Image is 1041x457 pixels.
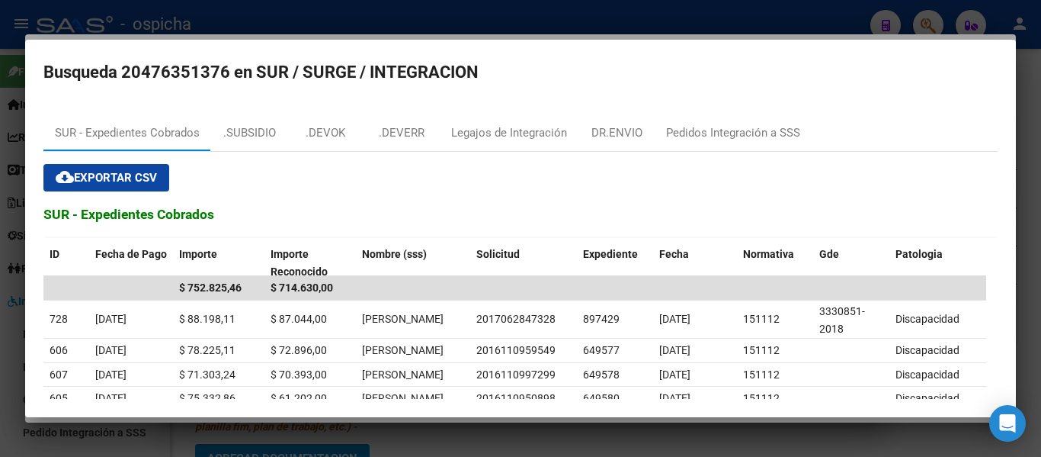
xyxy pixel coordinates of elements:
[577,238,653,288] datatable-header-cell: Expediente
[743,392,780,404] span: 151112
[179,282,242,294] span: $ 752.825,46
[50,248,59,260] span: ID
[659,248,689,260] span: Fecha
[271,313,327,325] span: $ 87.044,00
[56,171,157,185] span: Exportar CSV
[895,392,959,404] span: Discapacidad
[271,344,327,356] span: $ 72.896,00
[50,368,68,381] span: 607
[179,368,235,381] span: $ 71.303,24
[50,392,68,404] span: 605
[179,344,235,356] span: $ 78.225,11
[895,344,959,356] span: Discapacidad
[179,392,235,404] span: $ 75.332,86
[95,344,127,356] span: [DATE]
[306,124,345,142] div: .DEVOK
[819,248,839,260] span: Gde
[379,124,424,142] div: .DEVERR
[95,368,127,381] span: [DATE]
[743,344,780,356] span: 151112
[43,238,89,288] datatable-header-cell: ID
[264,238,356,288] datatable-header-cell: Importe Reconocido
[476,313,556,325] span: 2017062847328
[989,405,1026,442] div: Open Intercom Messenger
[659,313,690,325] span: [DATE]
[653,238,737,288] datatable-header-cell: Fecha
[451,124,567,142] div: Legajos de Integración
[895,248,943,260] span: Patologia
[55,124,200,142] div: SUR - Expedientes Cobrados
[362,392,444,404] span: MORINIGO DIAZ MATIAS NICOLAS
[356,238,470,288] datatable-header-cell: Nombre (sss)
[95,313,127,325] span: [DATE]
[50,313,68,325] span: 728
[271,282,333,294] span: $ 714.630,00
[362,313,444,325] span: MORINIGO DIAZ MATIAS NICOLAS
[95,248,167,260] span: Fecha de Pago
[476,392,556,404] span: 2016110950898
[666,124,800,142] div: Pedidos Integración a SSS
[271,368,327,381] span: $ 70.393,00
[813,238,889,288] datatable-header-cell: Gde
[43,164,169,191] button: Exportar CSV
[659,368,690,381] span: [DATE]
[43,204,998,224] h3: SUR - Expedientes Cobrados
[659,392,690,404] span: [DATE]
[173,238,264,288] datatable-header-cell: Importe
[476,344,556,356] span: 2016110959549
[470,238,577,288] datatable-header-cell: Solicitud
[179,313,235,325] span: $ 88.198,11
[583,392,620,404] span: 649580
[476,368,556,381] span: 2016110997299
[56,168,74,186] mat-icon: cloud_download
[583,344,620,356] span: 649577
[737,238,813,288] datatable-header-cell: Normativa
[895,368,959,381] span: Discapacidad
[476,248,520,260] span: Solicitud
[95,392,127,404] span: [DATE]
[223,124,276,142] div: .SUBSIDIO
[89,238,173,288] datatable-header-cell: Fecha de Pago
[819,305,865,335] span: 3330851-2018
[895,313,959,325] span: Discapacidad
[583,368,620,381] span: 649578
[362,248,427,260] span: Nombre (sss)
[271,392,327,404] span: $ 61.202,00
[583,248,638,260] span: Expediente
[743,368,780,381] span: 151112
[591,124,642,142] div: DR.ENVIO
[583,313,620,325] span: 897429
[362,344,444,356] span: MORINIGO DIAZ MATIAS NICOLAS
[50,344,68,356] span: 606
[43,58,998,87] h2: Busqueda 20476351376 en SUR / SURGE / INTEGRACION
[743,248,794,260] span: Normativa
[271,248,328,278] span: Importe Reconocido
[659,344,690,356] span: [DATE]
[743,313,780,325] span: 151112
[362,368,444,381] span: MORINIGO DIAZ MATIAS NICOLAS
[179,248,217,260] span: Importe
